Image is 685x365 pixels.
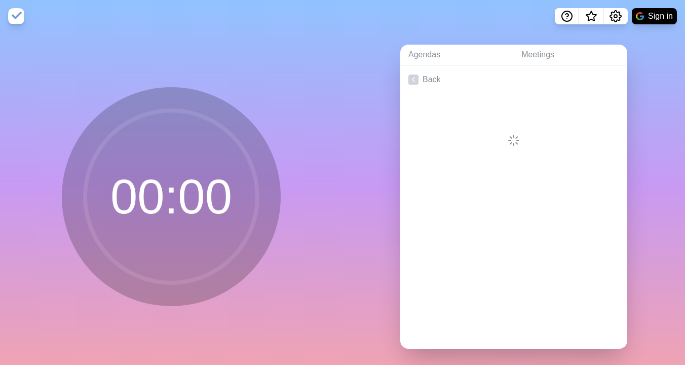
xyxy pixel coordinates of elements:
button: Settings [603,8,628,24]
a: Back [400,65,627,94]
button: Help [555,8,579,24]
a: Meetings [513,45,627,65]
button: Sign in [632,8,677,24]
img: timeblocks logo [8,8,24,24]
img: google logo [636,12,644,20]
button: What’s new [579,8,603,24]
a: Agendas [400,45,513,65]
